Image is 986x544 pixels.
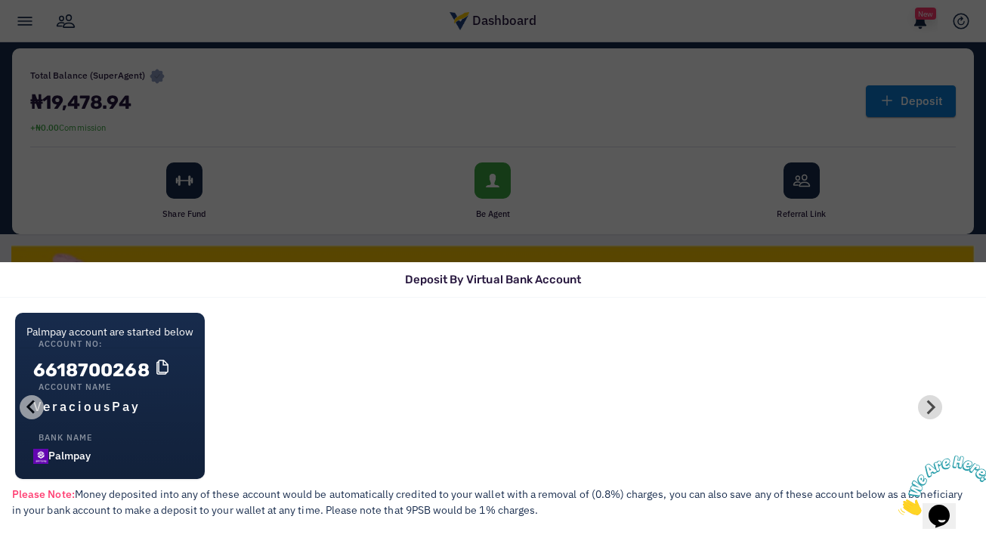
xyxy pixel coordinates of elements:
[918,395,942,419] button: Next slide
[15,264,971,296] h5: Deposit By Virtual Bank Account
[6,6,100,66] img: Chat attention grabber
[33,432,97,444] span: Bank Name
[12,487,75,501] b: Please Note:
[20,395,44,419] button: Previous slide
[33,382,141,417] div: VeraciousPay
[33,358,172,382] h1: 6618700268
[33,338,172,351] span: Account No:
[12,487,963,517] span: Money deposited into any of these account would be automatically credited to your wallet with a r...
[33,382,141,394] span: Account Name
[892,450,986,521] iframe: chat widget
[33,432,97,464] div: Palmpay
[477,471,485,480] button: Go to slide 1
